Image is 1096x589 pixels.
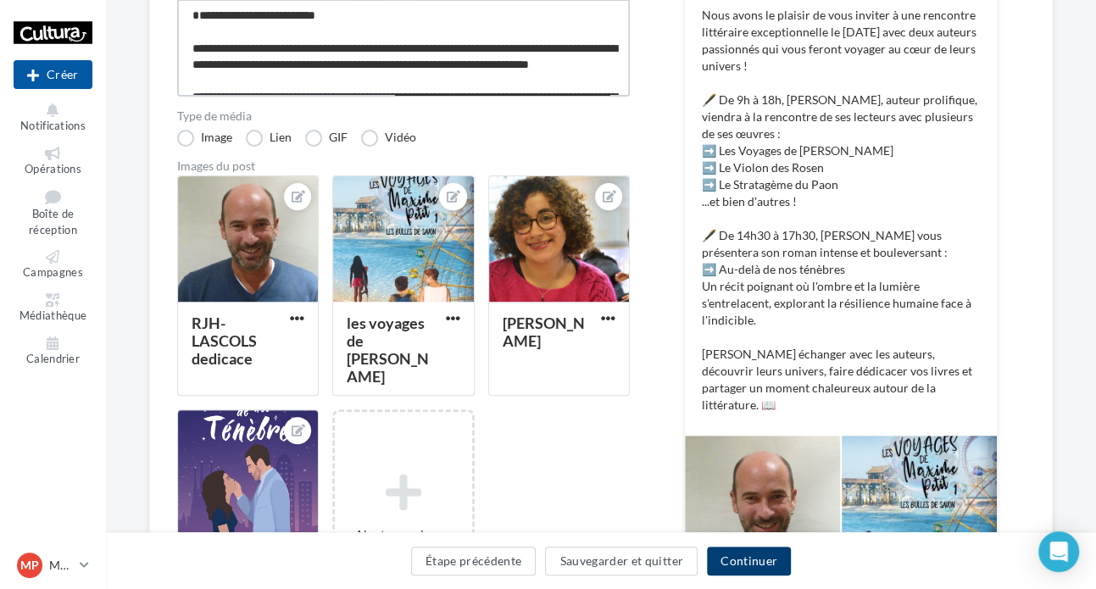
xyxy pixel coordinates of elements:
a: Médiathèque [14,290,92,326]
span: Campagnes [23,266,83,280]
span: Médiathèque [19,308,87,322]
a: Boîte de réception [14,186,92,240]
label: Lien [246,130,292,147]
div: Images du post [177,160,630,172]
div: [PERSON_NAME] [503,314,585,350]
button: Continuer [707,547,791,575]
label: Vidéo [361,130,416,147]
div: les voyages de [PERSON_NAME] [347,314,429,386]
span: MP [20,557,39,574]
a: MP Marine POURNIN [14,549,92,581]
div: RJH-LASCOLS dedicace [192,314,257,368]
label: Image [177,130,232,147]
label: Type de média [177,110,630,122]
a: Campagnes [14,247,92,283]
span: Boîte de réception [29,208,77,237]
button: Sauvegarder et quitter [545,547,698,575]
a: Calendrier [14,333,92,370]
span: Notifications [20,119,86,132]
span: Opérations [25,162,81,175]
div: Nouvelle campagne [14,60,92,89]
button: Notifications [14,100,92,136]
label: GIF [305,130,348,147]
div: Open Intercom Messenger [1038,531,1079,572]
button: Étape précédente [411,547,537,575]
span: Calendrier [26,352,80,365]
p: Marine POURNIN [49,557,73,574]
a: Opérations [14,143,92,180]
button: Créer [14,60,92,89]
